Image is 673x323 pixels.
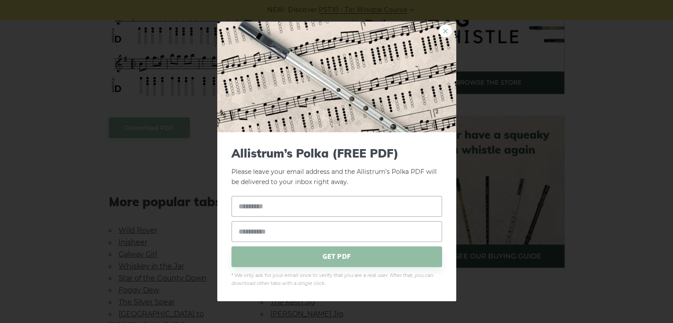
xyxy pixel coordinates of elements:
a: × [439,24,452,38]
span: Allistrum’s Polka (FREE PDF) [231,146,442,160]
span: * We only ask for your email once to verify that you are a real user. After that, you can downloa... [231,271,442,287]
p: Please leave your email address and the Allistrum’s Polka PDF will be delivered to your inbox rig... [231,146,442,187]
span: GET PDF [231,246,442,267]
img: Tin Whistle Tab Preview [217,22,456,132]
